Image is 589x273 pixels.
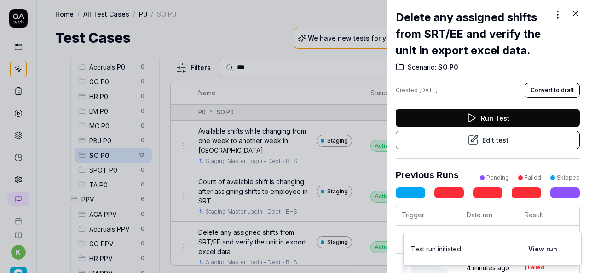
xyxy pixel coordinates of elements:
[396,9,550,59] h2: Delete any assigned shifts from SRT/EE and verify the unit in export excel data.
[461,226,519,254] td: Not started
[461,204,519,226] th: Date ran
[467,264,509,272] time: 4 minutes ago
[419,87,438,93] time: [DATE]
[525,174,541,182] div: Failed
[531,236,554,243] div: Pending
[557,174,580,182] div: Skipped
[519,204,579,226] th: Result
[436,63,458,72] span: SO P0
[396,168,459,182] h3: Previous Runs
[525,83,580,98] button: Convert to draft
[396,86,438,94] div: Created
[396,109,580,127] button: Run Test
[528,265,544,270] div: Failed
[408,63,436,72] span: Scenario:
[396,204,461,226] th: Trigger
[486,174,509,182] div: Pending
[396,131,580,149] button: Edit test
